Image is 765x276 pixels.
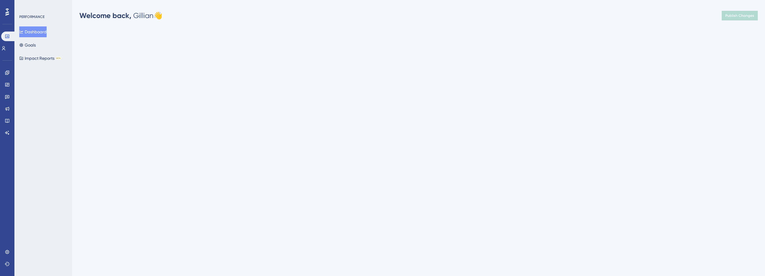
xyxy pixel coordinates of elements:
button: Impact ReportsBETA [19,53,61,64]
span: Welcome back, [79,11,131,20]
span: Publish Changes [725,13,754,18]
button: Goals [19,40,36,50]
div: BETA [56,57,61,60]
div: PERFORMANCE [19,14,45,19]
button: Dashboard [19,26,47,37]
button: Publish Changes [722,11,758,20]
div: Gillian 👋 [79,11,162,20]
